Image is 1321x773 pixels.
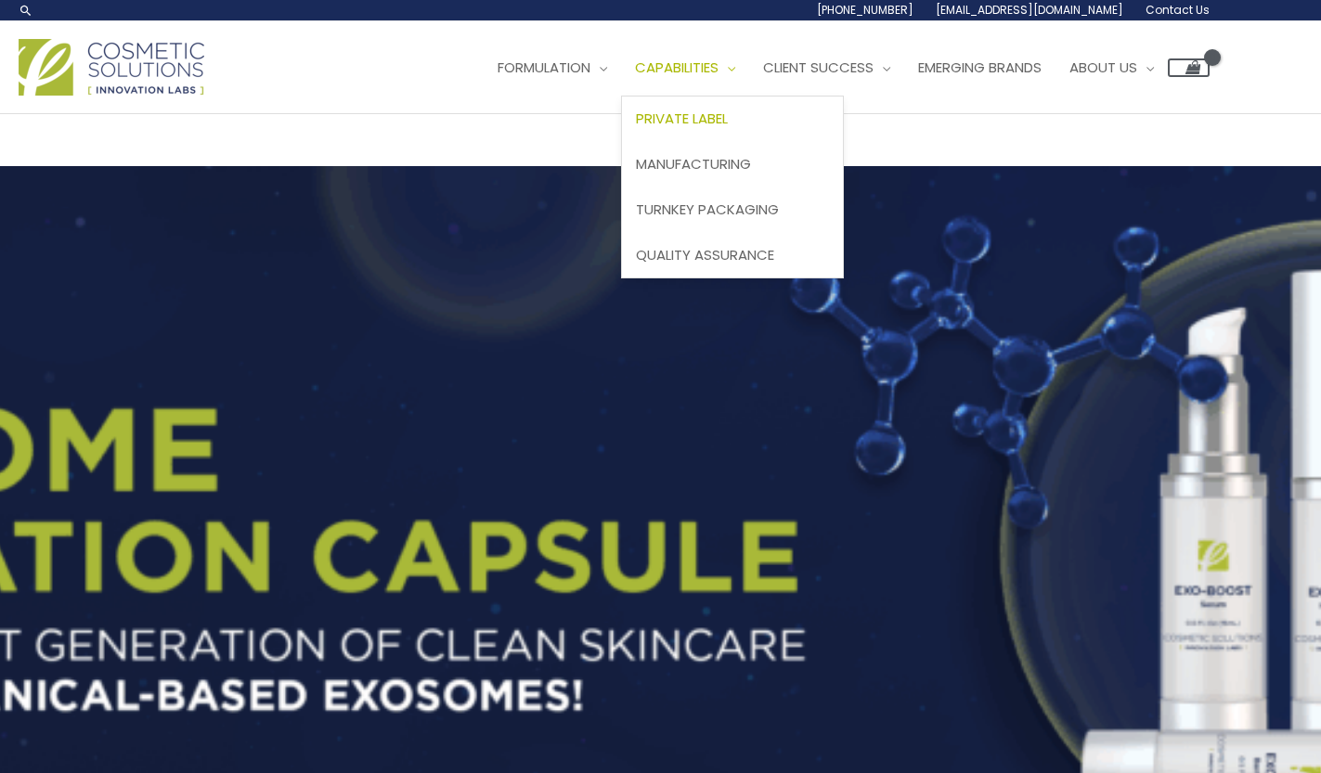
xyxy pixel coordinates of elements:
span: Emerging Brands [918,58,1042,77]
a: Manufacturing [622,142,843,187]
a: Emerging Brands [904,40,1056,96]
a: Turnkey Packaging [622,187,843,232]
a: Formulation [484,40,621,96]
a: Search icon link [19,3,33,18]
span: Manufacturing [636,154,751,174]
img: Cosmetic Solutions Logo [19,39,204,96]
span: [PHONE_NUMBER] [817,2,913,18]
span: Capabilities [635,58,719,77]
span: Turnkey Packaging [636,200,779,219]
span: Private Label [636,109,728,128]
span: Quality Assurance [636,245,774,264]
a: View Shopping Cart, empty [1168,58,1210,77]
a: Client Success [749,40,904,96]
a: Quality Assurance [622,232,843,277]
span: Contact Us [1146,2,1210,18]
span: Formulation [498,58,590,77]
nav: Site Navigation [470,40,1210,96]
span: Client Success [763,58,874,77]
span: About Us [1069,58,1137,77]
a: Capabilities [621,40,749,96]
a: Private Label [622,97,843,142]
a: About Us [1056,40,1168,96]
span: [EMAIL_ADDRESS][DOMAIN_NAME] [936,2,1123,18]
